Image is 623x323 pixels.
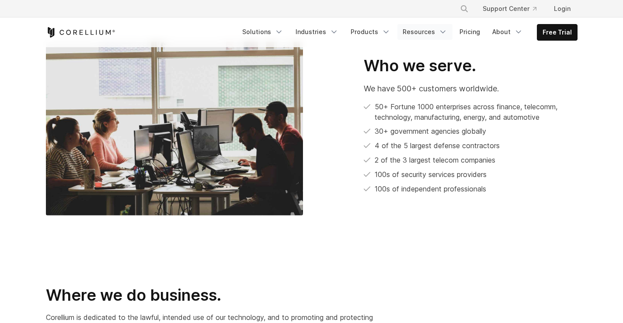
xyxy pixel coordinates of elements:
h2: Where we do business. [46,285,396,305]
li: 4 of the 5 largest defense contractors [364,140,578,151]
a: Industries [290,24,344,40]
li: 2 of the 3 largest telecom companies [364,155,578,166]
button: Search [456,1,472,17]
a: Resources [397,24,452,40]
p: We have 500+ customers worldwide. [364,83,578,94]
li: 30+ government agencies globally [364,126,578,137]
h2: Who we serve. [364,56,578,76]
div: Navigation Menu [237,24,578,41]
a: Solutions [237,24,289,40]
a: About [487,24,528,40]
li: 100s of independent professionals [364,184,578,194]
a: Login [547,1,578,17]
li: 100s of security services providers [364,169,578,180]
a: Products [345,24,396,40]
li: 50+ Fortune 1000 enterprises across finance, telecomm, technology, manufacturing, energy, and aut... [364,101,578,122]
img: CORE_Customers-Worldwide [46,42,303,215]
a: Corellium Home [46,27,115,38]
a: Pricing [454,24,485,40]
div: Navigation Menu [449,1,578,17]
a: Free Trial [537,24,577,40]
a: Support Center [476,1,543,17]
